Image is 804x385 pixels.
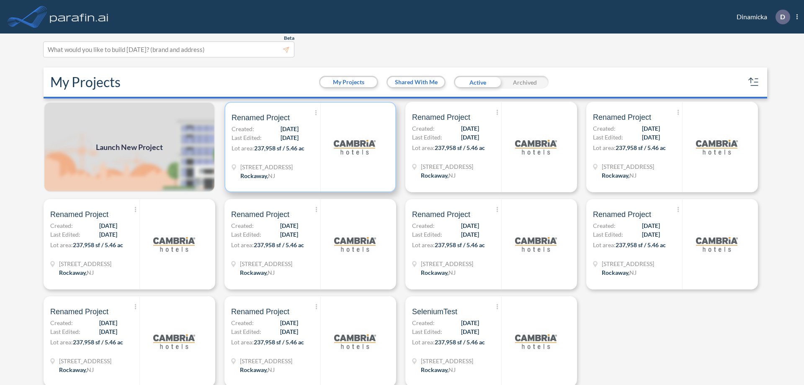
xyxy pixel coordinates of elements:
span: 237,958 sf / 5.46 ac [254,241,304,248]
span: Rockaway , [421,269,448,276]
span: Created: [232,124,254,133]
span: 321 Mt Hope Ave [421,357,473,365]
span: Rockaway , [240,172,268,179]
span: [DATE] [99,318,117,327]
div: Dinamicka [724,10,798,24]
span: Last Edited: [412,133,442,142]
button: My Projects [320,77,377,87]
span: 321 Mt Hope Ave [421,259,473,268]
span: [DATE] [461,327,479,336]
span: 237,958 sf / 5.46 ac [73,241,123,248]
span: NJ [629,269,636,276]
span: Created: [50,221,73,230]
span: Rockaway , [240,366,268,373]
span: NJ [448,366,456,373]
span: Rockaway , [602,269,629,276]
span: NJ [268,172,275,179]
div: Rockaway, NJ [421,171,456,180]
img: logo [696,223,738,265]
span: [DATE] [99,230,117,239]
span: Rockaway , [602,172,629,179]
span: 237,958 sf / 5.46 ac [73,338,123,346]
span: NJ [268,366,275,373]
span: 321 Mt Hope Ave [59,259,111,268]
img: logo [153,223,195,265]
span: Created: [50,318,73,327]
div: Rockaway, NJ [240,268,275,277]
span: Last Edited: [593,230,623,239]
span: NJ [448,172,456,179]
span: NJ [629,172,636,179]
span: Lot area: [593,241,616,248]
span: [DATE] [461,124,479,133]
span: Beta [284,35,294,41]
span: [DATE] [280,221,298,230]
span: NJ [268,269,275,276]
span: Rockaway , [59,366,87,373]
div: Active [454,76,501,88]
img: logo [48,8,110,25]
span: 237,958 sf / 5.46 ac [435,144,485,151]
span: 321 Mt Hope Ave [240,163,293,171]
span: [DATE] [281,124,299,133]
span: Lot area: [412,241,435,248]
span: [DATE] [280,230,298,239]
span: Renamed Project [50,209,108,220]
span: Last Edited: [593,133,623,142]
span: Last Edited: [50,327,80,336]
span: Renamed Project [232,113,290,123]
div: Rockaway, NJ [240,365,275,374]
img: logo [515,223,557,265]
h2: My Projects [50,74,121,90]
span: 237,958 sf / 5.46 ac [435,338,485,346]
span: Rockaway , [240,269,268,276]
span: [DATE] [99,221,117,230]
img: logo [334,223,376,265]
span: Renamed Project [593,112,651,122]
div: Archived [501,76,549,88]
span: Last Edited: [412,327,442,336]
span: SeleniumTest [412,307,457,317]
img: logo [515,126,557,168]
button: sort [747,75,760,89]
span: Renamed Project [412,112,470,122]
span: 321 Mt Hope Ave [602,162,654,171]
span: NJ [448,269,456,276]
span: Launch New Project [96,142,163,153]
span: Renamed Project [50,307,108,317]
span: Lot area: [232,145,254,152]
span: Renamed Project [231,307,289,317]
span: Lot area: [412,144,435,151]
span: [DATE] [642,133,660,142]
span: 321 Mt Hope Ave [240,357,292,365]
span: Lot area: [231,241,254,248]
img: logo [334,126,376,168]
button: Shared With Me [388,77,444,87]
span: Last Edited: [231,230,261,239]
span: 237,958 sf / 5.46 ac [254,338,304,346]
span: [DATE] [461,133,479,142]
p: D [780,13,785,21]
img: logo [334,320,376,362]
span: Lot area: [231,338,254,346]
span: Lot area: [50,241,73,248]
span: 321 Mt Hope Ave [59,357,111,365]
div: Rockaway, NJ [602,171,636,180]
span: 321 Mt Hope Ave [421,162,473,171]
span: [DATE] [642,221,660,230]
img: add [44,102,215,192]
span: [DATE] [461,221,479,230]
span: Lot area: [412,338,435,346]
span: Rockaway , [421,366,448,373]
a: Launch New Project [44,102,215,192]
span: 321 Mt Hope Ave [240,259,292,268]
span: [DATE] [642,124,660,133]
span: NJ [87,366,94,373]
span: Created: [412,318,435,327]
span: Last Edited: [231,327,261,336]
span: [DATE] [99,327,117,336]
span: Created: [412,124,435,133]
span: [DATE] [280,327,298,336]
div: Rockaway, NJ [602,268,636,277]
span: Rockaway , [421,172,448,179]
